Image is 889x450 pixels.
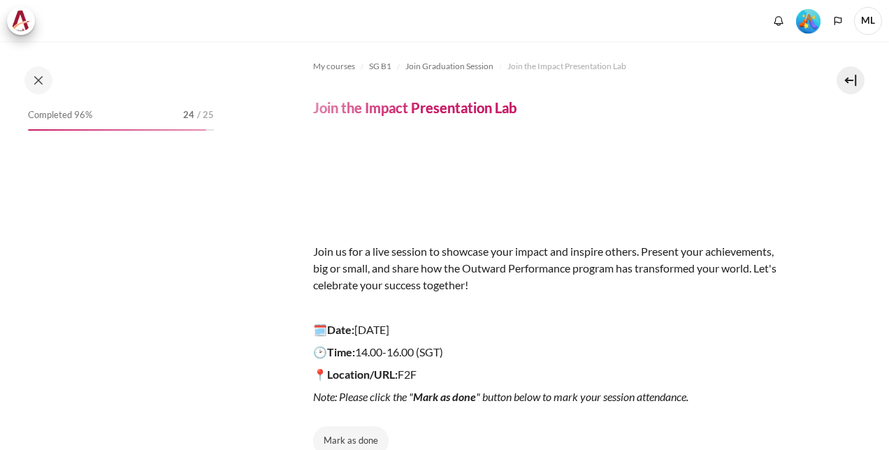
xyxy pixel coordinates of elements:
[507,58,626,75] a: Join the Impact Presentation Lab
[313,345,443,358] span: 14.00-16.00 (SGT)
[313,345,355,358] strong: 🕑Time:
[28,129,206,131] div: 96%
[796,8,821,34] div: Level #5
[28,108,92,122] span: Completed 96%
[313,99,516,117] h4: Join the Impact Presentation Lab
[313,390,688,403] em: Note: Please click the " " button below to mark your session attendance.
[183,108,194,122] span: 24
[405,60,493,73] span: Join Graduation Session
[405,58,493,75] a: Join Graduation Session
[413,390,476,403] strong: Mark as done
[854,7,882,35] span: ML
[854,7,882,35] a: User menu
[197,108,214,122] span: / 25
[768,10,789,31] div: Show notification window with no new notifications
[313,55,790,78] nav: Navigation bar
[313,58,355,75] a: My courses
[313,245,776,291] span: Join us for a live session to showcase your impact and inspire others. Present your achievements,...
[369,60,391,73] span: SG B1
[369,58,391,75] a: SG B1
[7,7,42,35] a: Architeck Architeck
[313,60,355,73] span: My courses
[790,8,826,34] a: Level #5
[313,323,354,336] strong: 🗓️Date:
[11,10,31,31] img: Architeck
[313,368,398,381] strong: 📍Location/URL:
[796,9,821,34] img: Level #5
[507,60,626,73] span: Join the Impact Presentation Lab
[313,321,790,338] p: [DATE]
[313,366,790,383] p: F2F
[827,10,848,31] button: Languages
